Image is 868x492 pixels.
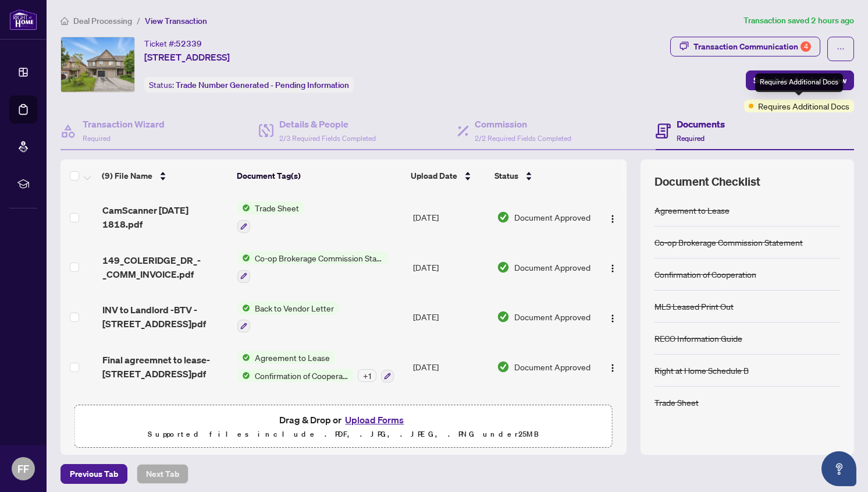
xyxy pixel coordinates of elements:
td: [DATE] [408,392,492,442]
button: Status IconCo-op Brokerage Commission Statement [237,252,388,283]
span: [STREET_ADDRESS] [144,50,230,64]
span: Agreement to Lease [250,351,335,364]
span: CamScanner [DATE] 1818.pdf [102,203,229,231]
button: Submit for Admin Review [746,70,854,90]
button: Next Tab [137,464,188,484]
img: Status Icon [237,252,250,264]
th: Upload Date [406,160,489,192]
div: 4 [801,41,811,52]
button: Open asap [821,451,856,486]
span: 2/2 Required Fields Completed [475,134,571,143]
button: Upload Forms [341,412,407,427]
button: Logo [603,307,622,326]
div: Agreement to Lease [654,204,730,217]
button: Status IconTrade Sheet [237,201,304,233]
div: RECO Information Guide [654,332,742,345]
div: Status: [144,77,354,93]
img: Status Icon [237,351,250,364]
article: Transaction saved 2 hours ago [744,14,854,27]
td: [DATE] [408,342,492,392]
td: [DATE] [408,192,492,242]
span: Document Approved [514,360,590,373]
img: Document Status [497,211,510,224]
div: Right at Home Schedule B [654,364,749,377]
th: Document Tag(s) [232,160,407,192]
span: Upload Date [411,169,457,182]
span: Requires Additional Docs [758,100,849,112]
span: Trade Number Generated - Pending Information [176,80,349,90]
span: Document Approved [514,261,590,274]
button: Logo [603,358,622,376]
span: home [61,17,69,25]
span: Required [83,134,111,143]
span: Final agreemnet to lease-[STREET_ADDRESS]pdf [102,353,229,381]
div: Co-op Brokerage Commission Statement [654,236,803,249]
span: (9) File Name [102,169,152,182]
span: Required [677,134,705,143]
img: Status Icon [237,302,250,314]
span: View Transaction [145,16,207,26]
th: Status [490,160,594,192]
span: Previous Tab [70,465,118,483]
img: Document Status [497,360,510,373]
img: Logo [608,214,617,224]
div: Trade Sheet [654,396,699,409]
img: Status Icon [237,369,250,382]
h4: Details & People [279,117,376,131]
td: [DATE] [408,292,492,342]
span: ellipsis [837,45,845,53]
span: Document Checklist [654,174,760,190]
span: Trade Sheet [250,201,304,214]
span: Submit for Admin Review [753,71,846,90]
h4: Documents [677,117,725,131]
button: Previous Tab [61,464,127,484]
th: (9) File Name [97,160,232,192]
span: Drag & Drop or [279,412,407,427]
button: Logo [603,258,622,277]
span: 149_COLERIDGE_DR_-_COMM_INVOICE.pdf [102,253,229,281]
img: IMG-N12372236_1.jpg [61,37,134,92]
span: Document Approved [514,310,590,323]
span: FF [17,461,29,477]
li: / [137,14,140,27]
button: Status IconBack to Vendor Letter [237,302,339,333]
td: [DATE] [408,242,492,292]
img: Logo [608,314,617,323]
img: logo [9,9,37,30]
button: Transaction Communication4 [670,37,820,56]
div: + 1 [358,369,376,382]
div: Ticket #: [144,37,202,50]
button: Logo [603,208,622,226]
img: Document Status [497,310,510,323]
div: MLS Leased Print Out [654,300,734,313]
span: Drag & Drop orUpload FormsSupported files include .PDF, .JPG, .JPEG, .PNG under25MB [75,405,612,448]
span: INV to Landlord -BTV - [STREET_ADDRESS]pdf [102,303,229,331]
span: 52339 [176,38,202,49]
span: Status [495,169,518,182]
span: Back to Vendor Letter [250,302,339,314]
img: Status Icon [237,201,250,214]
div: Confirmation of Cooperation [654,268,756,281]
span: Co-op Brokerage Commission Statement [250,252,388,264]
img: Logo [608,264,617,273]
div: Transaction Communication [693,37,811,56]
img: Document Status [497,261,510,274]
h4: Commission [475,117,571,131]
button: Status IconAgreement to LeaseStatus IconConfirmation of Cooperation+1 [237,351,394,383]
img: Logo [608,363,617,373]
div: Requires Additional Docs [755,73,843,92]
p: Supported files include .PDF, .JPG, .JPEG, .PNG under 25 MB [82,427,605,441]
span: Deal Processing [73,16,132,26]
h4: Transaction Wizard [83,117,165,131]
span: 2/3 Required Fields Completed [279,134,376,143]
span: Document Approved [514,211,590,224]
span: Confirmation of Cooperation [250,369,353,382]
